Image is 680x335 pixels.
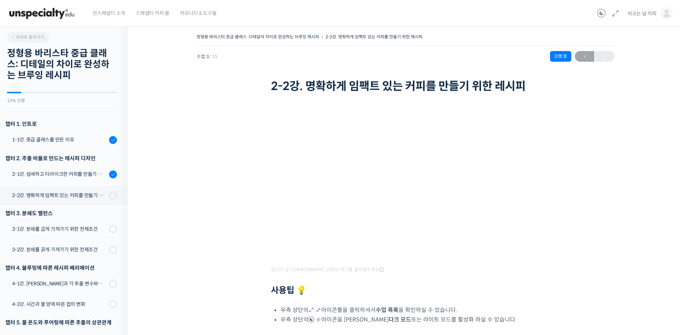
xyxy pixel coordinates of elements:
[575,52,594,61] span: ←
[7,32,50,43] a: 강의로 돌아가기
[271,267,384,273] span: 영상이 끊기[DEMOGRAPHIC_DATA] 여기를 클릭해주세요
[5,208,117,218] div: 챕터 3. 분쇄도 밸런스
[5,153,117,163] div: 챕터 2. 추출 비율로 만드는 레시피 디자인
[575,51,594,62] a: ←이전
[7,99,117,103] div: 13% 진행
[12,280,107,287] div: 4-1강. [PERSON_NAME]과 각 추출 변수와의 상관관계
[209,54,217,60] span: / 15
[628,10,657,17] span: 비오는 날 커피
[12,246,107,253] div: 3-2강. 분쇄를 굵게 가져가기 위한 전제조건
[12,170,107,178] div: 2-1강. 섬세하고 티라이크한 커피를 만들기 위한 레시피
[271,285,307,296] strong: 사용팁 💡
[271,79,540,93] h1: 2-2강. 명확하게 임팩트 있는 커피를 만들기 위한 레시피
[280,305,540,315] li: 우측 상단의 아이콘들을 클릭하셔서 을 확인하실 수 있습니다.
[12,300,107,308] div: 4-2강. 시간과 물 양에 따른 컵의 변화
[12,136,107,144] div: 1-1강. 중급 클래스를 만든 이유
[11,34,44,40] span: 강의로 돌아가기
[5,263,117,273] div: 챕터 4. 블루밍에 따른 레시피 베리에이션
[197,54,217,59] span: 수업 3
[389,316,411,323] b: 다크 모드
[280,315,540,324] li: 우측 상단의 아이콘을 [PERSON_NAME] 또는 라이트 모드를 활성화 하실 수 있습니다.
[12,191,107,199] div: 2-2강. 명확하게 임팩트 있는 커피를 만들기 위한 레시피
[376,306,398,314] b: 수업 목록
[12,225,107,233] div: 3-1강. 분쇄를 곱게 가져가기 위한 전제조건
[5,119,117,129] h3: 챕터 1. 인트로
[7,48,117,81] h2: 정형용 바리스타 중급 클래스: 디테일의 차이로 완성하는 브루잉 레시피
[5,318,117,327] div: 챕터 5. 물 온도와 푸어링에 따른 추출의 상관관계
[197,34,319,39] a: 정형용 바리스타 중급 클래스: 디테일의 차이로 완성하는 브루잉 레시피
[325,34,423,39] a: 2-2강. 명확하게 임팩트 있는 커피를 만들기 위한 레시피
[550,51,571,62] div: 진행 중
